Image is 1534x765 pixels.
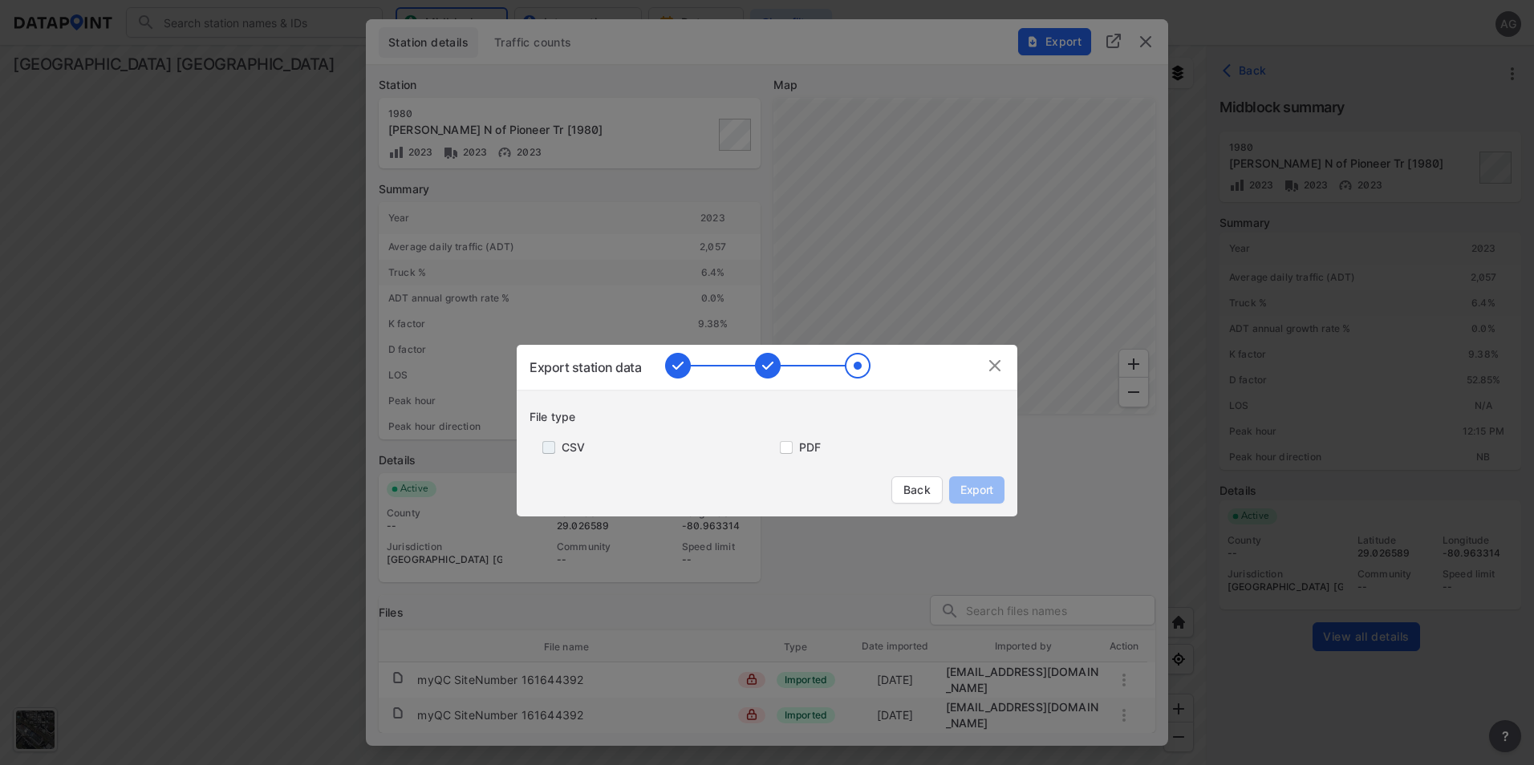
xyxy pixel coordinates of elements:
div: File type [530,409,1017,425]
img: 1r8AAAAASUVORK5CYII= [665,353,870,378]
img: IvGo9hDFjq0U70AQfCTEoVEAFwAAAAASUVORK5CYII= [985,356,1004,375]
label: PDF [799,439,821,455]
div: Export station data [530,358,641,377]
label: CSV [562,439,585,455]
span: Back [902,482,932,498]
